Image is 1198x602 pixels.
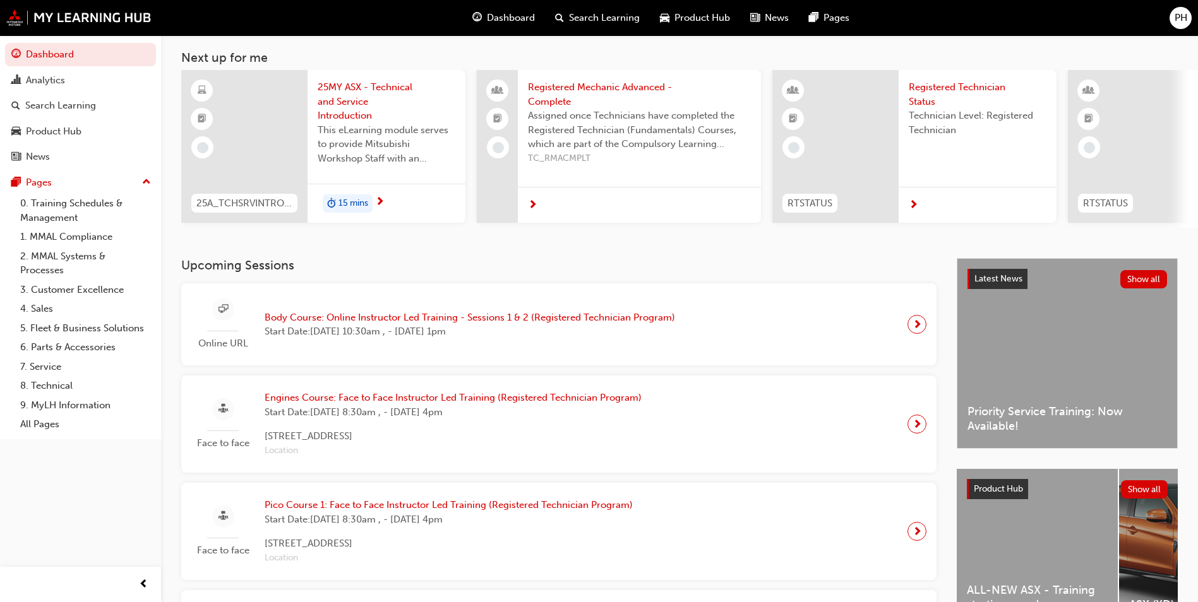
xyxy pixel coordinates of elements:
span: search-icon [555,10,564,26]
a: 6. Parts & Accessories [15,338,156,357]
span: learningResourceType_INSTRUCTOR_LED-icon [1084,83,1093,99]
div: Pages [26,175,52,190]
a: 4. Sales [15,299,156,319]
span: 25A_TCHSRVINTRO_M [196,196,292,211]
div: Product Hub [26,124,81,139]
span: TC_RMACMPLT [528,151,751,166]
a: guage-iconDashboard [462,5,545,31]
a: Analytics [5,69,156,92]
span: learningRecordVerb_NONE-icon [1084,142,1095,153]
span: learningResourceType_INSTRUCTOR_LED-icon [789,83,798,99]
a: Face to facePico Course 1: Face to Face Instructor Led Training (Registered Technician Program)St... [191,493,926,570]
span: next-icon [375,197,385,208]
span: Pico Course 1: Face to Face Instructor Led Training (Registered Technician Program) [265,498,633,512]
span: pages-icon [11,177,21,189]
a: 2. MMAL Systems & Processes [15,247,156,280]
span: PH [1175,11,1187,25]
a: news-iconNews [740,5,799,31]
span: Product Hub [974,483,1023,494]
button: DashboardAnalyticsSearch LearningProduct HubNews [5,40,156,171]
h3: Upcoming Sessions [181,258,937,273]
span: Face to face [191,543,255,558]
a: 8. Technical [15,376,156,396]
span: 15 mins [338,196,368,211]
span: next-icon [913,522,922,540]
span: This eLearning module serves to provide Mitsubishi Workshop Staff with an introduction to the 25M... [318,123,455,166]
span: up-icon [142,174,151,191]
span: RTSTATUS [788,196,832,211]
span: RTSTATUS [1083,196,1128,211]
img: mmal [6,9,152,26]
span: Product Hub [674,11,730,25]
span: learningResourceType_ELEARNING-icon [198,83,207,99]
span: Start Date: [DATE] 8:30am , - [DATE] 4pm [265,512,633,527]
a: Latest NewsShow allPriority Service Training: Now Available! [957,258,1178,449]
span: learningRecordVerb_NONE-icon [197,142,208,153]
span: Location [265,444,642,458]
span: Registered Technician Status [909,80,1046,109]
div: Search Learning [25,98,96,113]
span: [STREET_ADDRESS] [265,429,642,444]
a: 0. Training Schedules & Management [15,194,156,227]
span: next-icon [909,200,918,211]
span: booktick-icon [198,111,207,127]
a: Latest NewsShow all [967,269,1167,289]
span: Start Date: [DATE] 8:30am , - [DATE] 4pm [265,405,642,420]
a: 3. Customer Excellence [15,280,156,300]
span: News [765,11,789,25]
a: Online URLBody Course: Online Instructor Led Training - Sessions 1 & 2 (Registered Technician Pro... [191,293,926,356]
a: 9. MyLH Information [15,396,156,415]
span: news-icon [750,10,760,26]
span: booktick-icon [789,111,798,127]
span: Engines Course: Face to Face Instructor Led Training (Registered Technician Program) [265,391,642,405]
span: next-icon [913,316,922,333]
span: Dashboard [487,11,535,25]
a: pages-iconPages [799,5,860,31]
a: 7. Service [15,357,156,377]
span: Latest News [974,273,1022,284]
a: search-iconSearch Learning [545,5,650,31]
span: sessionType_FACE_TO_FACE-icon [219,401,228,417]
span: learningRecordVerb_NONE-icon [788,142,800,153]
span: next-icon [913,415,922,433]
a: News [5,145,156,168]
a: RTSTATUSRegistered Technician StatusTechnician Level: Registered Technician [772,70,1057,223]
span: Start Date: [DATE] 10:30am , - [DATE] 1pm [265,324,675,339]
span: guage-icon [472,10,482,26]
button: Show all [1120,270,1168,288]
span: car-icon [11,126,21,138]
span: news-icon [11,151,21,163]
a: Registered Mechanic Advanced - CompleteAssigned once Technicians have completed the Registered Te... [477,70,761,223]
h3: Next up for me [161,50,1198,65]
span: booktick-icon [493,111,502,127]
span: learningRecordVerb_NONE-icon [493,142,504,153]
span: Priority Service Training: Now Available! [967,404,1167,433]
span: Body Course: Online Instructor Led Training - Sessions 1 & 2 (Registered Technician Program) [265,310,675,325]
a: Face to faceEngines Course: Face to Face Instructor Led Training (Registered Technician Program)S... [191,386,926,463]
span: Online URL [191,336,255,351]
span: people-icon [493,83,502,99]
div: Analytics [26,73,65,88]
span: [STREET_ADDRESS] [265,536,633,551]
a: Product HubShow all [967,479,1168,499]
span: Technician Level: Registered Technician [909,109,1046,137]
span: Location [265,551,633,565]
span: 25MY ASX - Technical and Service Introduction [318,80,455,123]
span: prev-icon [139,577,148,593]
div: News [26,150,50,164]
span: Search Learning [569,11,640,25]
button: Pages [5,171,156,194]
span: pages-icon [809,10,818,26]
span: Assigned once Technicians have completed the Registered Technician (Fundamentals) Courses, which ... [528,109,751,151]
a: Dashboard [5,43,156,66]
span: car-icon [660,10,669,26]
a: All Pages [15,415,156,434]
span: Pages [824,11,849,25]
a: 25A_TCHSRVINTRO_M25MY ASX - Technical and Service IntroductionThis eLearning module serves to pro... [181,70,465,223]
a: car-iconProduct Hub [650,5,740,31]
span: sessionType_ONLINE_URL-icon [219,302,228,317]
span: duration-icon [327,196,336,212]
span: guage-icon [11,49,21,61]
a: 1. MMAL Compliance [15,227,156,247]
